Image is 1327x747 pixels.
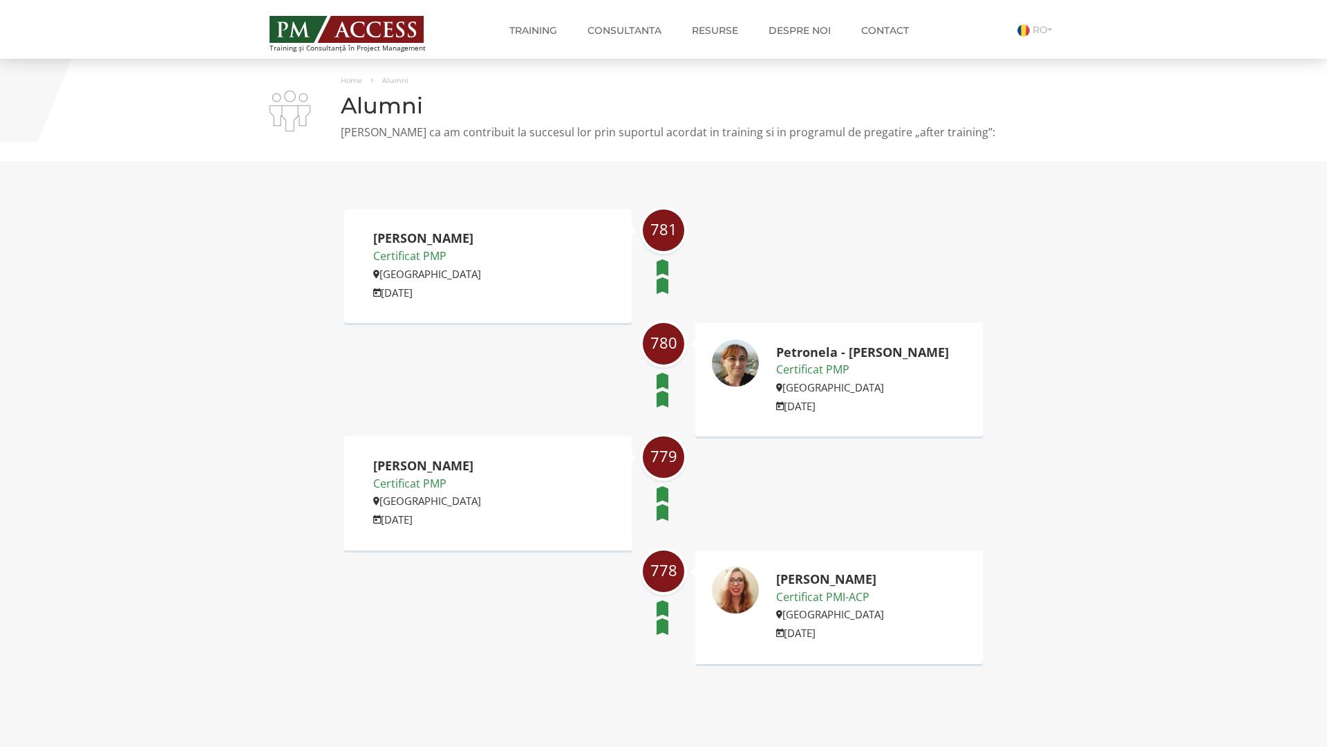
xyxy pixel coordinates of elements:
span: 779 [643,448,684,465]
img: Adelina Iordanescu [711,566,760,614]
p: Certificat PMI-ACP [776,589,884,607]
img: i-02.png [270,91,310,131]
p: [PERSON_NAME] ca am contribuit la succesul lor prin suportul acordat in training si in programul ... [270,124,1057,140]
a: Home [341,76,362,85]
p: [DATE] [776,625,884,641]
img: Petronela - Roxana Benea [711,339,760,387]
p: Certificat PMP [776,361,949,379]
p: [DATE] [373,511,481,528]
p: [GEOGRAPHIC_DATA] [776,379,949,396]
h2: [PERSON_NAME] [373,232,481,246]
a: Training [499,17,567,44]
a: RO [1017,24,1057,36]
span: 778 [643,562,684,579]
a: Contact [851,17,919,44]
p: Certificat PMP [373,248,481,266]
a: Despre noi [758,17,841,44]
h2: [PERSON_NAME] [776,573,884,587]
a: Resurse [681,17,749,44]
p: [GEOGRAPHIC_DATA] [373,266,481,282]
h2: Petronela - [PERSON_NAME] [776,346,949,360]
p: [GEOGRAPHIC_DATA] [776,606,884,622]
span: Alumni [382,76,408,85]
span: 781 [643,221,684,238]
p: [DATE] [776,398,949,414]
p: [DATE] [373,284,481,301]
a: Consultanta [577,17,672,44]
img: Romana [1017,24,1030,37]
p: [GEOGRAPHIC_DATA] [373,492,481,509]
h1: Alumni [270,93,1057,118]
span: Training și Consultanță în Project Management [270,44,451,52]
img: PM ACCESS - Echipa traineri si consultanti certificati PMP: Narciss Popescu, Mihai Olaru, Monica ... [270,16,424,43]
span: 780 [643,334,684,351]
h2: [PERSON_NAME] [373,459,481,473]
p: Certificat PMP [373,475,481,493]
a: Training și Consultanță în Project Management [270,12,451,52]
